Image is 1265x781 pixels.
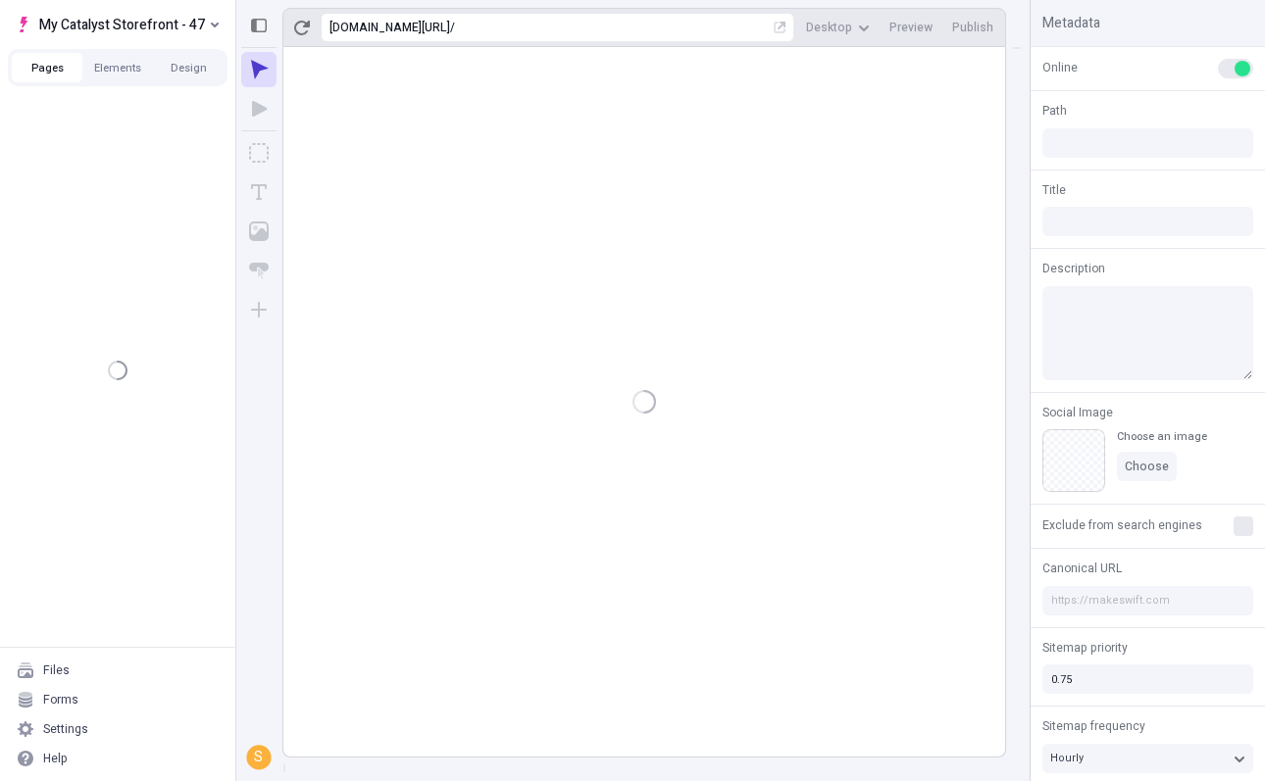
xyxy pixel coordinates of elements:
span: Sitemap frequency [1042,717,1145,735]
span: Description [1042,260,1105,277]
div: Choose an image [1117,429,1207,444]
button: Publish [944,13,1001,42]
span: Online [1042,59,1078,76]
input: https://makeswift.com [1042,586,1253,615]
span: Preview [889,20,933,35]
span: Choose [1125,459,1169,474]
span: Exclude from search engines [1042,516,1202,534]
button: Hourly [1042,744,1253,773]
button: Choose [1117,452,1177,481]
span: Sitemap priority [1042,639,1128,657]
span: Path [1042,102,1067,120]
button: Desktop [798,13,878,42]
div: Forms [43,692,78,708]
button: Design [153,53,224,82]
button: Text [241,174,277,210]
span: Social Image [1042,404,1113,421]
button: Preview [882,13,940,42]
span: My Catalyst Storefront - 47 [39,13,205,36]
div: [URL][DOMAIN_NAME] [329,20,450,35]
button: Elements [82,53,153,82]
button: Select site [8,10,227,39]
div: Files [43,662,70,678]
span: Hourly [1050,750,1084,766]
span: Title [1042,181,1066,199]
div: Help [43,751,68,766]
button: Box [241,135,277,171]
span: Publish [952,20,993,35]
button: Image [241,214,277,249]
button: Pages [12,53,82,82]
button: Button [241,253,277,288]
div: S [248,747,269,767]
div: / [450,20,455,35]
span: Desktop [806,20,852,35]
div: Settings [43,721,88,737]
span: Canonical URL [1042,560,1122,577]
